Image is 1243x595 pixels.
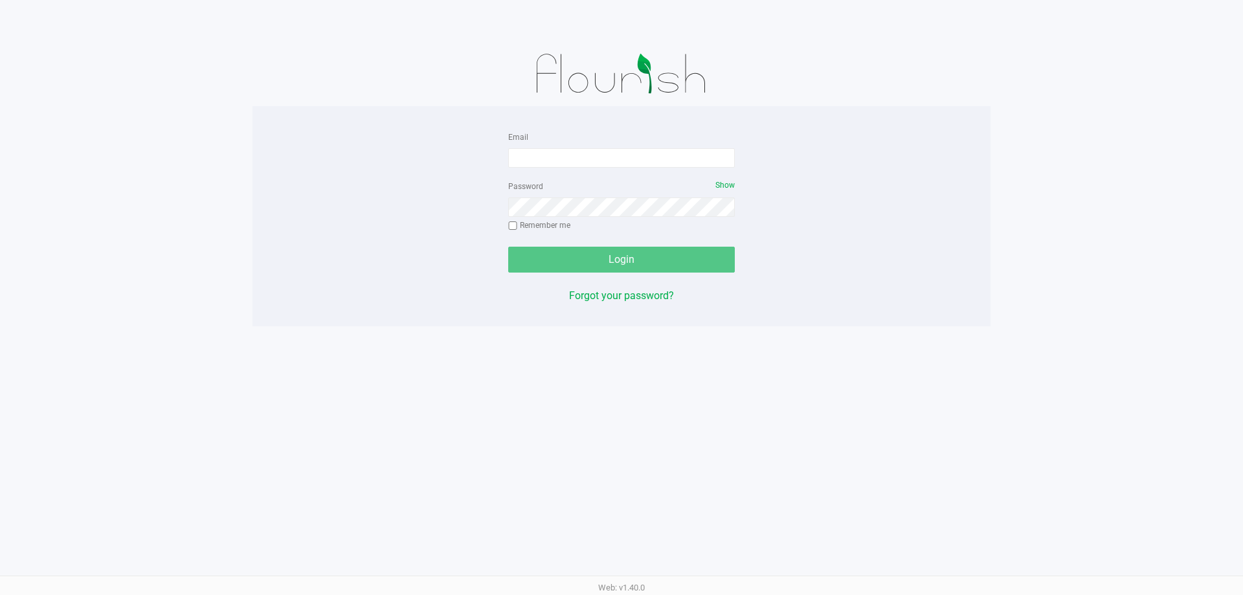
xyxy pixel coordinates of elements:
label: Password [508,181,543,192]
span: Web: v1.40.0 [598,583,645,592]
span: Show [715,181,735,190]
input: Remember me [508,221,517,230]
label: Email [508,131,528,143]
label: Remember me [508,219,570,231]
button: Forgot your password? [569,288,674,304]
